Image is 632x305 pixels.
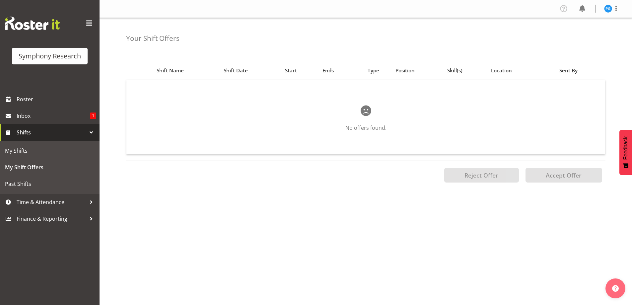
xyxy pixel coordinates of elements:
span: Shift Date [224,67,248,74]
a: Past Shifts [2,176,98,192]
span: My Shift Offers [5,162,95,172]
span: Accept Offer [546,171,582,179]
img: Rosterit website logo [5,17,60,30]
span: Position [395,67,415,74]
div: Symphony Research [19,51,81,61]
span: Inbox [17,111,90,121]
span: Time & Attendance [17,197,86,207]
span: Shifts [17,127,86,137]
button: Accept Offer [526,168,602,183]
span: Past Shifts [5,179,95,189]
span: Shift Name [157,67,184,74]
span: Feedback [623,136,629,160]
span: Sent By [559,67,578,74]
button: Reject Offer [444,168,519,183]
span: Start [285,67,297,74]
span: Ends [322,67,334,74]
a: My Shifts [2,142,98,159]
a: My Shift Offers [2,159,98,176]
button: Feedback - Show survey [619,130,632,175]
span: Location [491,67,512,74]
span: Type [368,67,379,74]
span: Roster [17,94,96,104]
img: patricia-gilmour9541.jpg [604,5,612,13]
span: My Shifts [5,146,95,156]
span: Skill(s) [447,67,462,74]
span: 1 [90,113,96,119]
p: No offers found. [148,124,584,132]
span: Reject Offer [464,171,498,179]
img: help-xxl-2.png [612,285,619,292]
span: Finance & Reporting [17,214,86,224]
h4: Your Shift Offers [126,35,179,42]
